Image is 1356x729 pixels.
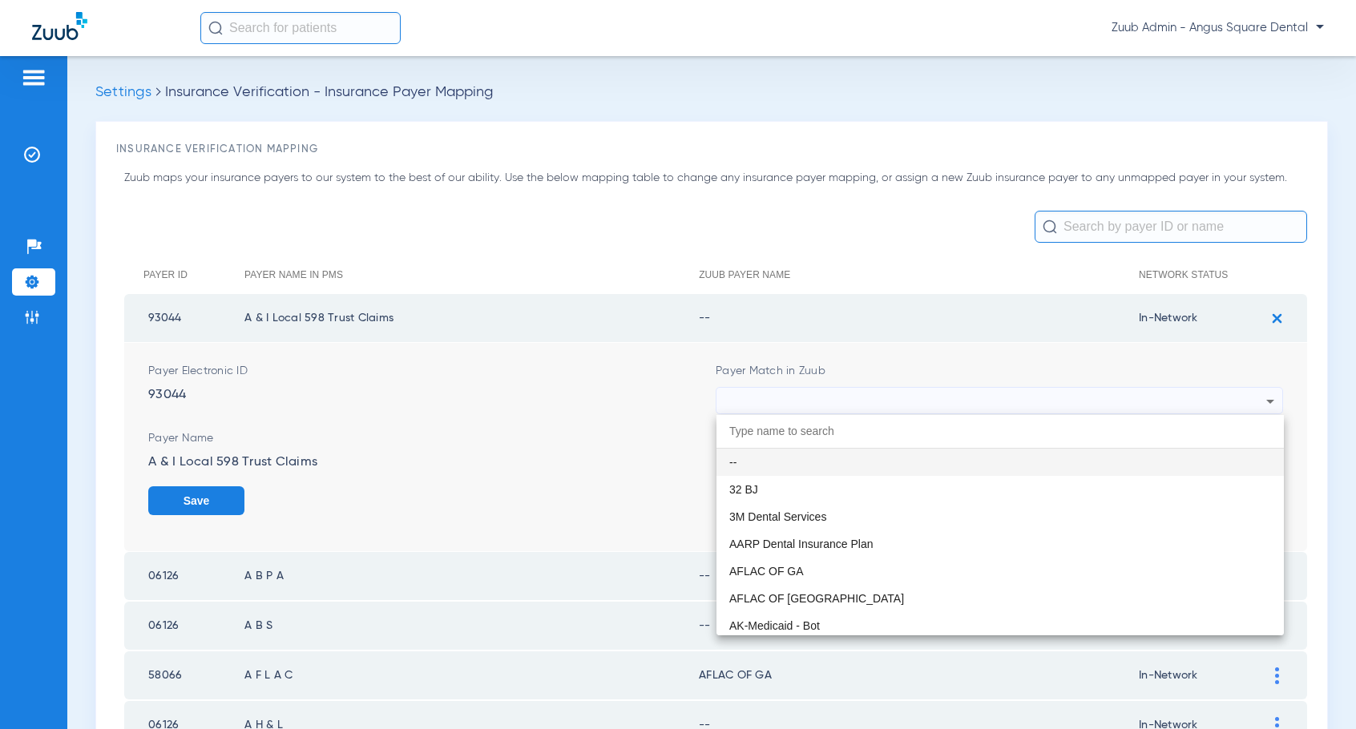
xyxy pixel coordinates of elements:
span: AFLAC OF [GEOGRAPHIC_DATA] [729,593,904,604]
span: 32 BJ [729,484,758,495]
span: AK-Medicaid - Bot [729,620,820,631]
span: -- [729,457,737,468]
span: 3M Dental Services [729,511,826,522]
iframe: Chat Widget [1276,652,1356,729]
span: AFLAC OF GA [729,566,804,577]
span: AARP Dental Insurance Plan [729,538,874,550]
input: dropdown search [716,415,1284,448]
